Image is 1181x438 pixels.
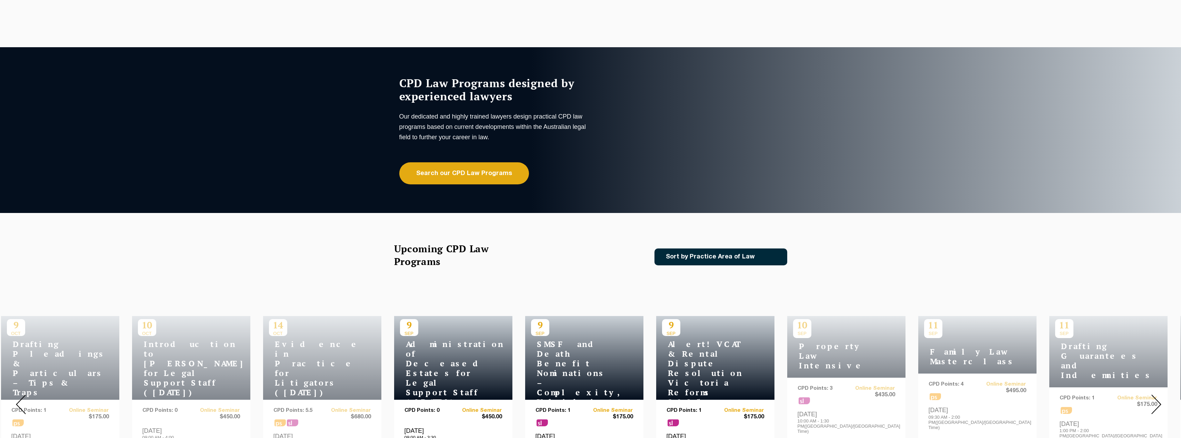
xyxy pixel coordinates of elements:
[715,408,764,414] a: Online Seminar
[584,414,633,421] span: $175.00
[654,248,787,265] a: Sort by Practice Area of Law
[400,339,486,407] h4: Administration of Deceased Estates for Legal Support Staff ([DATE])
[399,111,589,142] p: Our dedicated and highly trained lawyers design practical CPD law programs based on current devel...
[668,419,679,426] span: sl
[404,408,453,414] p: CPD Points: 0
[537,419,548,426] span: sl
[662,339,748,407] h4: Alert! VCAT & Rental Dispute Resolution Victoria Reforms 2025
[584,408,633,414] a: Online Seminar
[667,408,715,414] p: CPD Points: 1
[1151,395,1161,414] img: Next
[531,319,549,331] p: 9
[453,408,502,414] a: Online Seminar
[662,331,680,336] span: SEP
[662,319,680,331] p: 9
[16,395,26,414] img: Prev
[399,162,529,184] a: Search our CPD Law Programs
[400,319,418,331] p: 9
[400,331,418,336] span: SEP
[394,242,506,268] h2: Upcoming CPD Law Programs
[531,331,549,336] span: SEP
[399,77,589,103] h1: CPD Law Programs designed by experienced lawyers
[453,414,502,421] span: $450.00
[715,414,764,421] span: $175.00
[536,408,584,414] p: CPD Points: 1
[766,254,774,260] img: Icon
[531,339,617,417] h4: SMSF and Death Benefit Nominations – Complexity, Validity & Capacity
